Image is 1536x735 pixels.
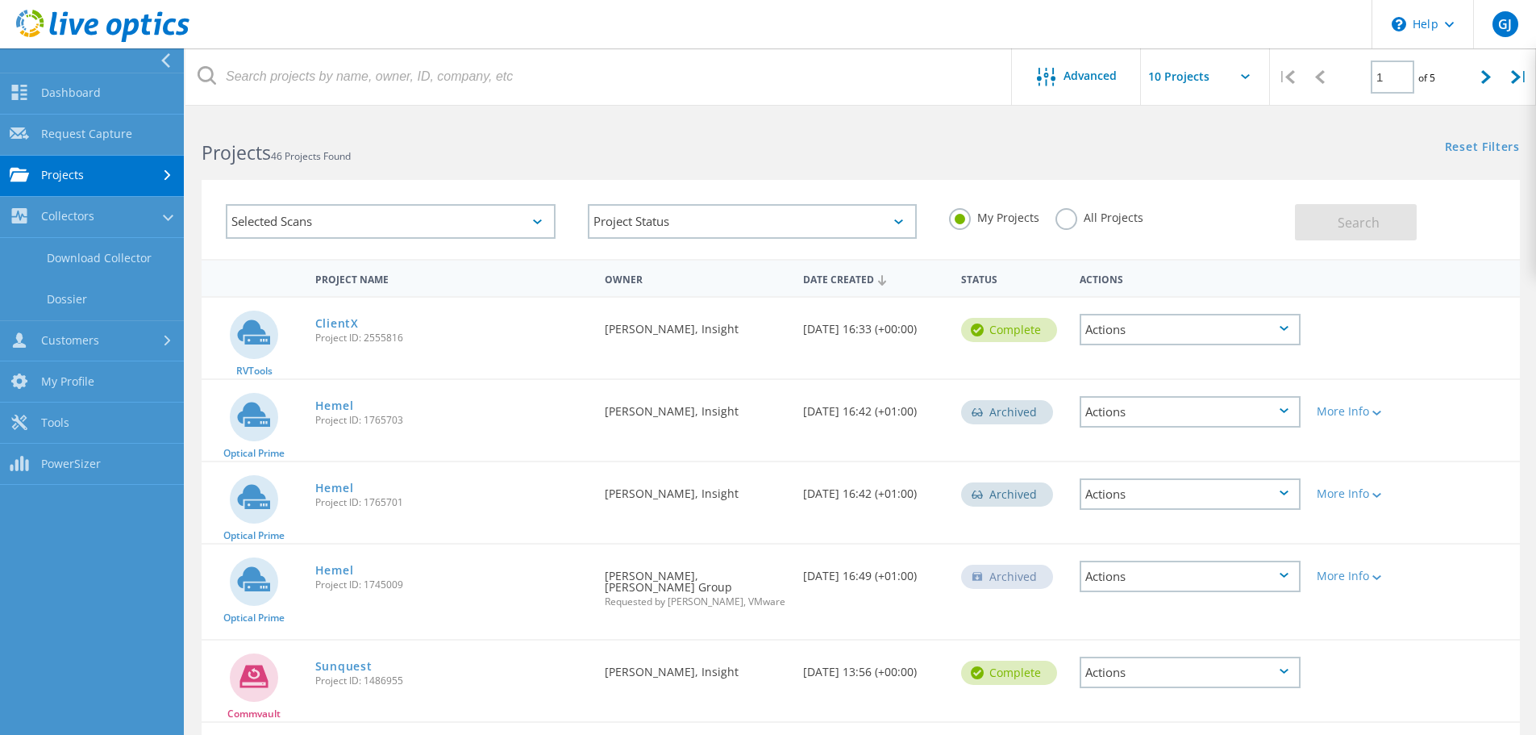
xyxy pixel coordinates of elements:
[223,613,285,623] span: Optical Prime
[597,263,794,293] div: Owner
[315,333,589,343] span: Project ID: 2555816
[271,149,351,163] span: 46 Projects Found
[961,482,1053,507] div: Archived
[1317,488,1406,499] div: More Info
[597,545,794,623] div: [PERSON_NAME], [PERSON_NAME] Group
[202,140,271,165] b: Projects
[795,298,953,351] div: [DATE] 16:33 (+00:00)
[1055,208,1143,223] label: All Projects
[961,565,1053,589] div: Archived
[795,641,953,694] div: [DATE] 13:56 (+00:00)
[597,641,794,694] div: [PERSON_NAME], Insight
[1317,406,1406,417] div: More Info
[1080,657,1301,688] div: Actions
[1392,17,1406,31] svg: \n
[1072,263,1309,293] div: Actions
[953,263,1072,293] div: Status
[236,366,273,376] span: RVTools
[315,676,589,686] span: Project ID: 1486955
[315,318,359,329] a: ClientX
[226,204,556,239] div: Selected Scans
[1295,204,1417,240] button: Search
[949,208,1039,223] label: My Projects
[315,661,373,672] a: Sunquest
[597,462,794,516] div: [PERSON_NAME], Insight
[1317,570,1406,582] div: More Info
[315,416,589,425] span: Project ID: 1765703
[1270,48,1303,106] div: |
[315,565,354,576] a: Hemel
[1064,70,1117,81] span: Advanced
[315,482,354,494] a: Hemel
[1503,48,1536,106] div: |
[315,498,589,507] span: Project ID: 1765701
[605,597,786,607] span: Requested by [PERSON_NAME], VMware
[597,298,794,351] div: [PERSON_NAME], Insight
[795,545,953,598] div: [DATE] 16:49 (+01:00)
[1080,478,1301,510] div: Actions
[597,380,794,433] div: [PERSON_NAME], Insight
[223,449,285,458] span: Optical Prime
[227,709,281,719] span: Commvault
[1418,71,1435,85] span: of 5
[223,531,285,541] span: Optical Prime
[307,263,597,293] div: Project Name
[795,263,953,294] div: Date Created
[961,318,1057,342] div: Complete
[185,48,1013,105] input: Search projects by name, owner, ID, company, etc
[795,380,953,433] div: [DATE] 16:42 (+01:00)
[1080,396,1301,428] div: Actions
[961,400,1053,424] div: Archived
[1080,314,1301,345] div: Actions
[961,661,1057,685] div: Complete
[588,204,918,239] div: Project Status
[16,34,189,45] a: Live Optics Dashboard
[1338,214,1380,232] span: Search
[1498,18,1512,31] span: GJ
[795,462,953,516] div: [DATE] 16:42 (+01:00)
[1445,141,1520,155] a: Reset Filters
[315,580,589,590] span: Project ID: 1745009
[315,400,354,411] a: Hemel
[1080,561,1301,592] div: Actions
